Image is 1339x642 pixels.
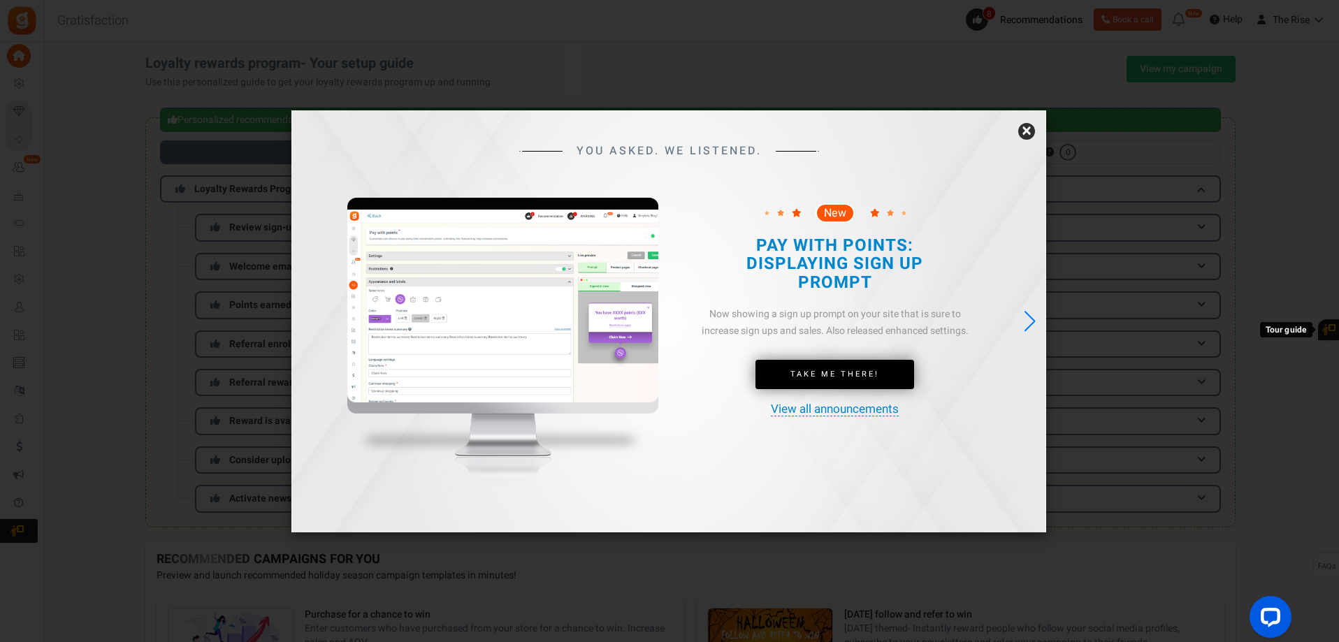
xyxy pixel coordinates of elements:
span: YOU ASKED. WE LISTENED. [577,145,762,158]
img: screenshot [347,210,658,402]
div: Next slide [1020,306,1039,337]
img: mockup [347,198,658,513]
div: Tour guide [1260,322,1312,338]
a: View all announcements [771,403,899,416]
span: New [824,207,846,219]
div: Now showing a sign up prompt on your site that is sure to increase sign ups and sales. Also relea... [695,306,974,340]
h2: PAY WITH POINTS: DISPLAYING SIGN UP PROMPT [709,237,960,292]
a: × [1018,123,1035,140]
a: Take Me There! [755,360,914,389]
